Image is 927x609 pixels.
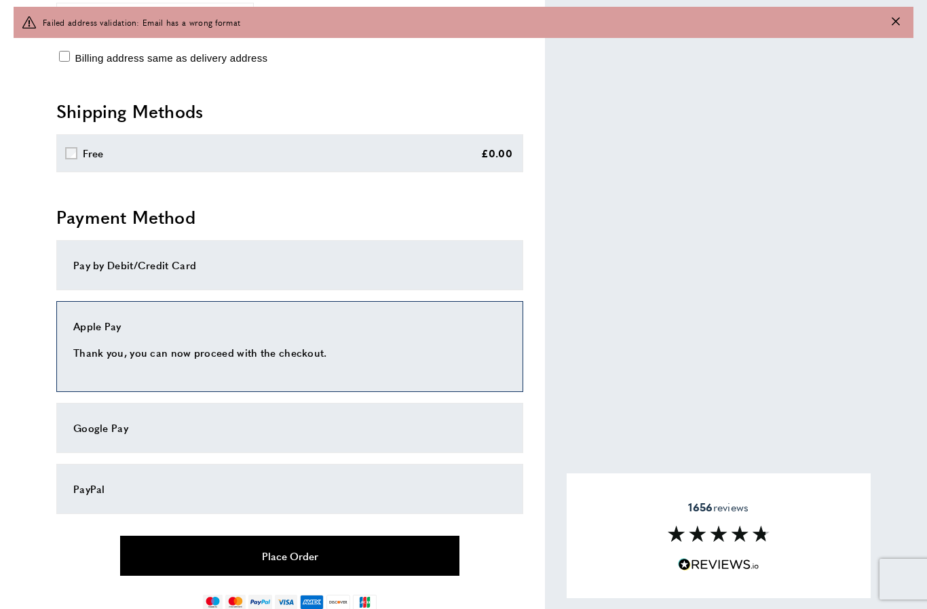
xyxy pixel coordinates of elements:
div: Google Pay [73,420,506,436]
div: Free [83,145,104,161]
div: Pay by Debit/Credit Card [73,257,506,273]
div: £0.00 [481,145,513,161]
button: Place Order [120,536,459,576]
button: Close message [892,16,900,28]
span: reviews [688,500,749,514]
input: Billing address same as delivery address [59,51,70,62]
strong: 1656 [688,499,713,515]
div: Apple Pay [73,318,506,334]
img: Reviews section [668,526,770,542]
span: Failed address validation: Email has a wrong format [43,16,240,28]
img: Reviews.io 5 stars [678,558,759,571]
span: Billing address same as delivery address [75,52,267,64]
h2: Shipping Methods [56,99,523,123]
div: PayPal [73,481,506,497]
h2: Payment Method [56,205,523,229]
p: Thank you, you can now proceed with the checkout. [73,345,506,361]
